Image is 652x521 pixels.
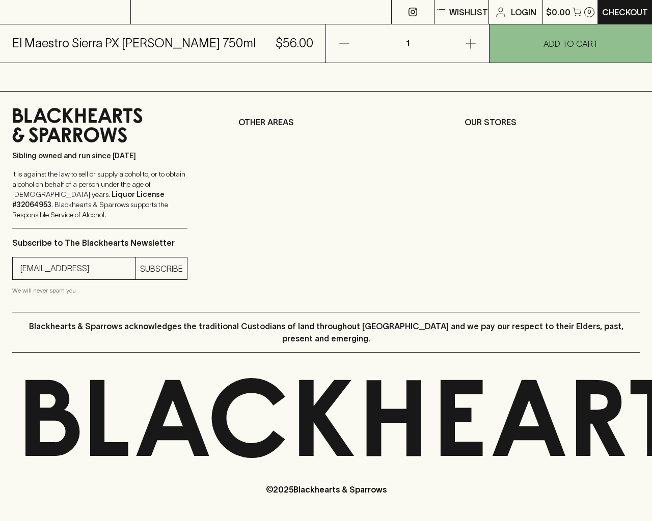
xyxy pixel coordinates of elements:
button: ADD TO CART [490,24,652,63]
p: Blackhearts & Sparrows acknowledges the traditional Custodians of land throughout [GEOGRAPHIC_DAT... [20,320,632,344]
p: It is against the law to sell or supply alcohol to, or to obtain alcohol on behalf of a person un... [12,169,187,220]
input: e.g. jane@blackheartsandsparrows.com.au [20,260,135,277]
p: $0.00 [546,6,570,18]
p: We will never spam you [12,285,187,296]
p: 0 [587,9,591,15]
p: ⠀ [131,6,140,18]
button: SUBSCRIBE [136,257,187,279]
p: OTHER AREAS [238,116,414,128]
h5: $56.00 [276,35,313,51]
h5: El Maestro Sierra PX [PERSON_NAME] 750ml [12,35,256,51]
p: OUR STORES [465,116,640,128]
p: Sibling owned and run since [DATE] [12,151,187,161]
p: Subscribe to The Blackhearts Newsletter [12,237,187,249]
p: Wishlist [449,6,488,18]
p: ADD TO CART [544,38,598,50]
p: SUBSCRIBE [140,263,183,275]
p: 1 [395,24,420,63]
p: Checkout [602,6,648,18]
p: Login [511,6,536,18]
